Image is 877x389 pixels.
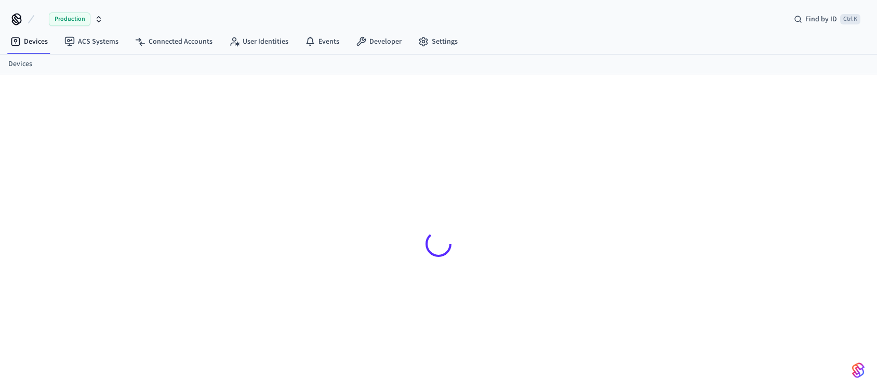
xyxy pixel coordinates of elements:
[221,32,297,51] a: User Identities
[297,32,348,51] a: Events
[49,12,90,26] span: Production
[127,32,221,51] a: Connected Accounts
[786,10,869,29] div: Find by IDCtrl K
[852,362,865,379] img: SeamLogoGradient.69752ec5.svg
[410,32,466,51] a: Settings
[8,59,32,70] a: Devices
[2,32,56,51] a: Devices
[56,32,127,51] a: ACS Systems
[805,14,837,24] span: Find by ID
[348,32,410,51] a: Developer
[840,14,860,24] span: Ctrl K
